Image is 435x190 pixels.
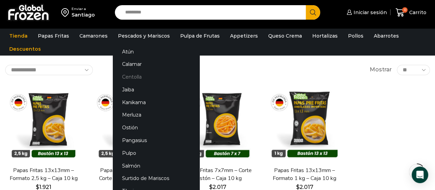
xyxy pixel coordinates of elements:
a: Descuentos [6,42,44,56]
span: 0 [402,7,407,13]
a: Papas Fritas 10x10mm – Corte Bastón – Caja 10 kg [96,167,165,182]
a: Pollos [345,29,367,42]
select: Pedido de la tienda [5,65,93,75]
a: Atún [113,45,199,58]
a: Camarones [76,29,111,42]
a: Hortalizas [309,29,341,42]
a: Pulpo [113,147,199,159]
a: Papas Fritas [34,29,73,42]
div: Enviar a [72,7,95,11]
a: Kanikama [113,96,199,109]
a: Salmón [113,159,199,172]
div: Open Intercom Messenger [412,167,428,183]
a: Pangasius [113,134,199,147]
img: address-field-icon.svg [61,7,72,18]
a: Tienda [6,29,31,42]
a: Centolla [113,71,199,83]
div: Santiago [72,11,95,18]
span: Iniciar sesión [352,9,387,16]
button: Search button [306,5,320,20]
a: Papas Fritas 13x13mm – Formato 2,5 kg – Caja 10 kg [9,167,78,182]
a: Appetizers [227,29,261,42]
a: Jaiba [113,83,199,96]
a: Merluza [113,109,199,121]
a: Papas Fritas 13x13mm – Formato 1 kg – Caja 10 kg [270,167,339,182]
a: Pescados y Mariscos [115,29,173,42]
a: Calamar [113,58,199,71]
span: Mostrar [370,66,392,74]
span: Carrito [407,9,426,16]
a: Ostión [113,121,199,134]
a: Pulpa de Frutas [177,29,223,42]
a: Queso Crema [265,29,305,42]
a: Surtido de Mariscos [113,172,199,185]
a: Abarrotes [370,29,402,42]
a: Iniciar sesión [345,6,387,19]
a: 0 Carrito [394,4,428,21]
a: Papas Fritas 7x7mm – Corte Bastón – Caja 10 kg [183,167,252,182]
